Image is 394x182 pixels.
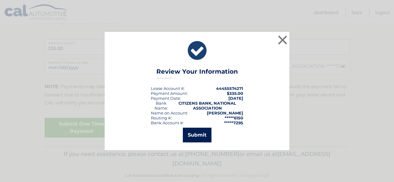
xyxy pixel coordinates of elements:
button: × [276,34,289,46]
button: Submit [183,128,211,142]
div: Payment Amount: [151,91,188,96]
span: $335.00 [227,91,243,96]
div: Bank Account #: [151,120,184,125]
span: [DATE] [228,96,243,101]
strong: CITIZENS BANK, NATIONAL ASSOCIATION [179,101,236,110]
div: Bank Name: [151,101,171,110]
strong: 44455574271 [216,86,243,91]
div: : [151,96,181,101]
h3: Review Your Information [156,68,238,79]
div: Name on Account: [151,110,188,115]
div: Routing #: [151,115,172,120]
div: Lease Account #: [151,86,185,91]
span: Payment Date [151,96,180,101]
strong: [PERSON_NAME] [207,110,243,115]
